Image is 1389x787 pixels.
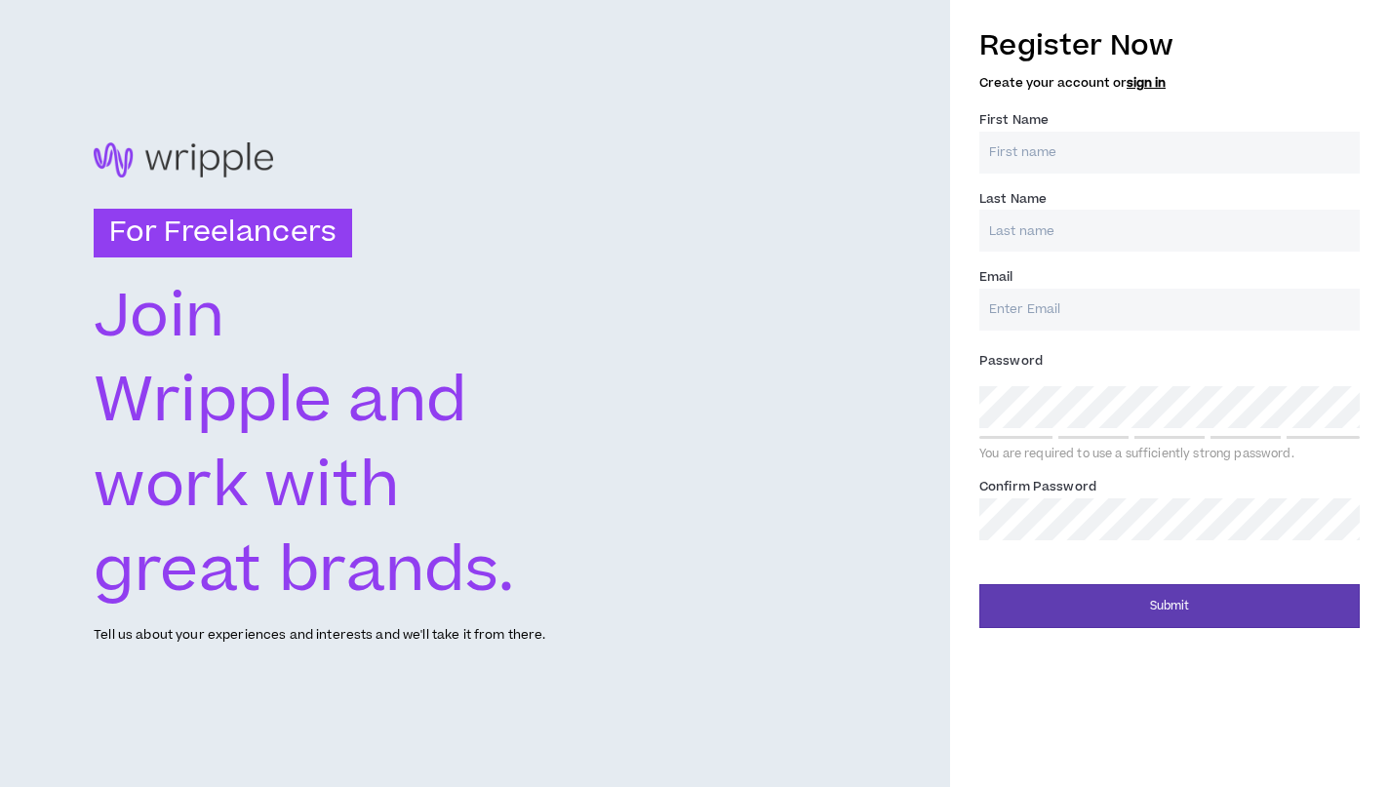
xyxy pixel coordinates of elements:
text: Wripple and [94,359,467,447]
label: Last Name [979,183,1047,215]
text: great brands. [94,528,515,615]
text: work with [94,443,399,531]
a: sign in [1127,74,1166,92]
button: Submit [979,584,1360,628]
input: First name [979,132,1360,174]
h5: Create your account or [979,76,1360,90]
div: You are required to use a sufficiently strong password. [979,447,1360,462]
label: First Name [979,104,1049,136]
input: Last name [979,210,1360,252]
label: Confirm Password [979,471,1096,502]
text: Join [94,274,225,362]
p: Tell us about your experiences and interests and we'll take it from there. [94,626,545,645]
input: Enter Email [979,289,1360,331]
span: Password [979,352,1043,370]
label: Email [979,261,1013,293]
h3: Register Now [979,25,1360,66]
h3: For Freelancers [94,209,352,257]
